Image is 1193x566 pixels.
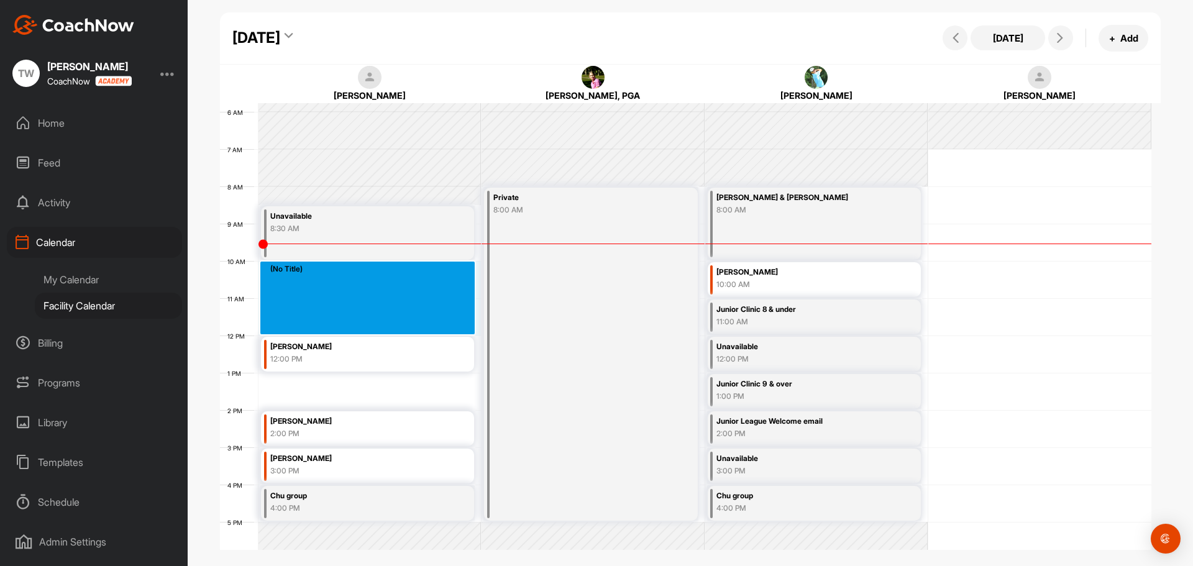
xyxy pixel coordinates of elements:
[220,109,255,116] div: 6 AM
[270,209,436,224] div: Unavailable
[716,204,882,216] div: 8:00 AM
[358,66,382,89] img: square_default-ef6cabf814de5a2bf16c804365e32c732080f9872bdf737d349900a9daf73cf9.png
[493,191,659,205] div: Private
[7,407,182,438] div: Library
[47,62,132,71] div: [PERSON_NAME]
[716,465,882,477] div: 3:00 PM
[716,303,882,317] div: Junior Clinic 8 & under
[582,66,605,89] img: square_095835cd76ac6bd3b20469ba0b26027f.jpg
[716,503,882,514] div: 4:00 PM
[270,340,436,354] div: [PERSON_NAME]
[220,332,257,340] div: 12 PM
[12,15,134,35] img: CoachNow
[716,354,882,365] div: 12:00 PM
[220,482,255,489] div: 4 PM
[220,519,255,526] div: 5 PM
[220,407,255,414] div: 2 PM
[270,354,436,365] div: 12:00 PM
[7,526,182,557] div: Admin Settings
[35,267,182,293] div: My Calendar
[7,367,182,398] div: Programs
[35,293,182,319] div: Facility Calendar
[500,89,686,102] div: [PERSON_NAME], PGA
[12,60,40,87] div: TW
[7,147,182,178] div: Feed
[716,391,882,402] div: 1:00 PM
[220,146,255,153] div: 7 AM
[47,76,132,86] div: CoachNow
[270,503,436,514] div: 4:00 PM
[716,191,882,205] div: [PERSON_NAME] & [PERSON_NAME]
[270,428,436,439] div: 2:00 PM
[270,414,436,429] div: [PERSON_NAME]
[220,370,254,377] div: 1 PM
[716,428,882,439] div: 2:00 PM
[1099,25,1148,52] button: +Add
[716,316,882,327] div: 11:00 AM
[232,27,280,49] div: [DATE]
[270,452,436,466] div: [PERSON_NAME]
[220,258,258,265] div: 10 AM
[716,452,882,466] div: Unavailable
[220,221,255,228] div: 9 AM
[1151,524,1181,554] div: Open Intercom Messenger
[95,76,132,86] img: CoachNow acadmey
[1028,66,1051,89] img: square_default-ef6cabf814de5a2bf16c804365e32c732080f9872bdf737d349900a9daf73cf9.png
[805,66,828,89] img: square_1707734b9169688d3d4311bb3a41c2ac.jpg
[220,444,255,452] div: 3 PM
[716,414,882,429] div: Junior League Welcome email
[716,340,882,354] div: Unavailable
[270,263,474,275] div: (No Title)
[947,89,1133,102] div: [PERSON_NAME]
[723,89,909,102] div: [PERSON_NAME]
[7,486,182,518] div: Schedule
[7,187,182,218] div: Activity
[7,327,182,358] div: Billing
[971,25,1045,50] button: [DATE]
[7,447,182,478] div: Templates
[716,377,882,391] div: Junior Clinic 9 & over
[716,279,882,290] div: 10:00 AM
[716,265,882,280] div: [PERSON_NAME]
[220,183,255,191] div: 8 AM
[270,489,436,503] div: Chu group
[270,223,436,234] div: 8:30 AM
[7,227,182,258] div: Calendar
[277,89,463,102] div: [PERSON_NAME]
[220,295,257,303] div: 11 AM
[716,489,882,503] div: Chu group
[493,204,659,216] div: 8:00 AM
[7,107,182,139] div: Home
[1109,32,1115,45] span: +
[270,465,436,477] div: 3:00 PM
